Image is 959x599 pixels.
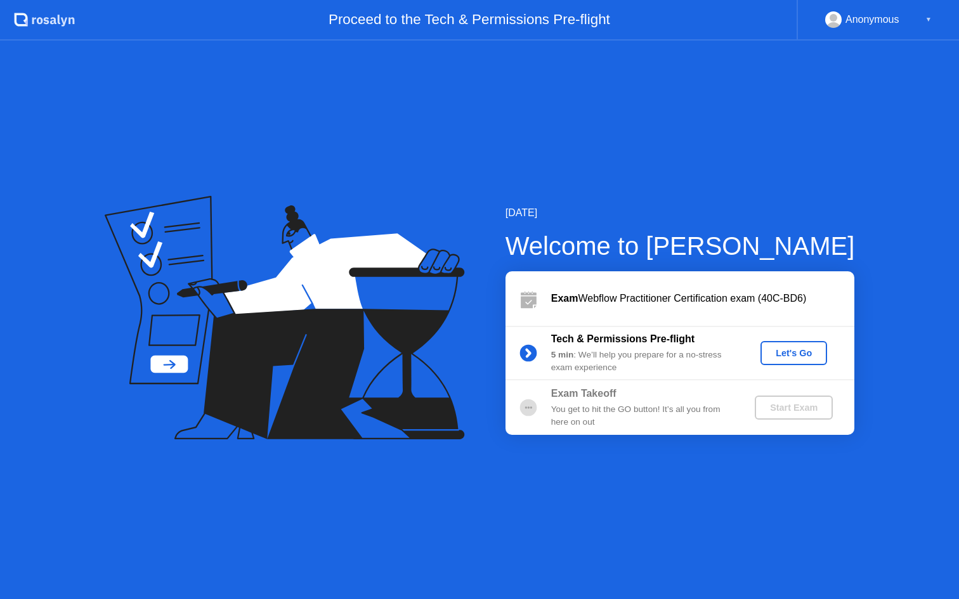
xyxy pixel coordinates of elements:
div: ▼ [925,11,932,28]
div: Start Exam [760,403,828,413]
div: [DATE] [506,205,855,221]
b: 5 min [551,350,574,359]
b: Exam [551,293,578,304]
b: Exam Takeoff [551,388,616,399]
button: Start Exam [755,396,833,420]
div: Anonymous [845,11,899,28]
div: Let's Go [766,348,822,358]
div: Welcome to [PERSON_NAME] [506,227,855,265]
div: You get to hit the GO button! It’s all you from here on out [551,403,734,429]
div: Webflow Practitioner Certification exam (40C-BD6) [551,291,854,306]
div: : We’ll help you prepare for a no-stress exam experience [551,349,734,375]
button: Let's Go [760,341,827,365]
b: Tech & Permissions Pre-flight [551,333,695,344]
